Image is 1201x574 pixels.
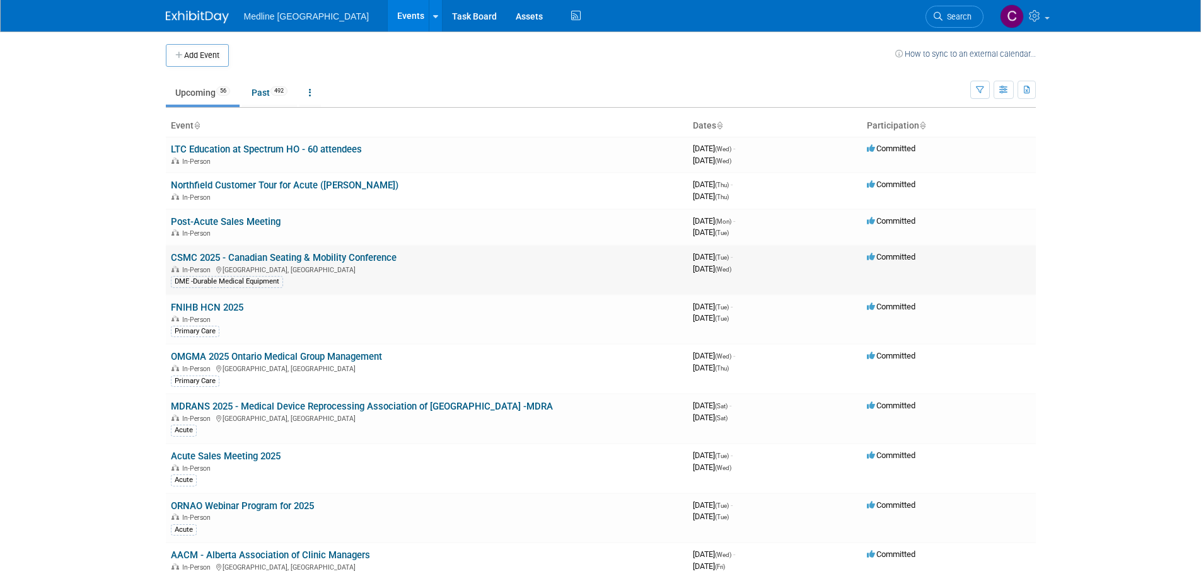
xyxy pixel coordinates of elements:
[715,502,729,509] span: (Tue)
[171,363,683,373] div: [GEOGRAPHIC_DATA], [GEOGRAPHIC_DATA]
[693,264,731,273] span: [DATE]
[171,474,197,486] div: Acute
[242,81,297,105] a: Past492
[693,500,733,510] span: [DATE]
[867,351,915,360] span: Committed
[715,452,729,459] span: (Tue)
[166,11,229,23] img: ExhibitDay
[867,216,915,226] span: Committed
[715,353,731,360] span: (Wed)
[867,500,915,510] span: Committed
[171,302,243,313] a: FNIHB HCN 2025
[171,514,179,520] img: In-Person Event
[693,302,733,311] span: [DATE]
[194,120,200,130] a: Sort by Event Name
[716,120,722,130] a: Sort by Start Date
[867,302,915,311] span: Committed
[867,451,915,460] span: Committed
[688,115,862,137] th: Dates
[171,376,219,387] div: Primary Care
[171,549,370,561] a: AACM - Alberta Association of Clinic Managers
[715,365,729,372] span: (Thu)
[867,252,915,261] span: Committed
[693,363,729,372] span: [DATE]
[733,351,735,360] span: -
[715,514,729,520] span: (Tue)
[715,254,729,261] span: (Tue)
[862,115,1036,137] th: Participation
[216,86,230,96] span: 56
[171,193,179,200] img: In-Person Event
[171,500,314,512] a: ORNAO Webinar Program for 2025
[693,156,731,165] span: [DATE]
[693,549,735,559] span: [DATE]
[729,401,731,410] span: -
[171,563,179,570] img: In-Person Event
[731,451,733,460] span: -
[166,81,240,105] a: Upcoming56
[715,415,728,422] span: (Sat)
[919,120,925,130] a: Sort by Participation Type
[182,464,214,473] span: In-Person
[171,316,179,322] img: In-Person Event
[182,193,214,202] span: In-Person
[693,144,735,153] span: [DATE]
[715,146,731,152] span: (Wed)
[867,401,915,410] span: Committed
[182,158,214,166] span: In-Person
[171,144,362,155] a: LTC Education at Spectrum HO - 60 attendees
[171,451,281,462] a: Acute Sales Meeting 2025
[715,551,731,558] span: (Wed)
[693,180,733,189] span: [DATE]
[171,365,179,371] img: In-Person Event
[715,563,725,570] span: (Fri)
[867,144,915,153] span: Committed
[270,86,287,96] span: 492
[715,218,731,225] span: (Mon)
[693,462,731,472] span: [DATE]
[731,500,733,510] span: -
[171,276,283,287] div: DME -Durable Medical Equipment
[693,351,735,360] span: [DATE]
[715,464,731,471] span: (Wed)
[925,6,983,28] a: Search
[171,180,398,191] a: Northfield Customer Tour for Acute ([PERSON_NAME])
[693,512,729,521] span: [DATE]
[171,266,179,272] img: In-Person Event
[715,158,731,164] span: (Wed)
[733,216,735,226] span: -
[693,227,729,237] span: [DATE]
[171,425,197,436] div: Acute
[867,549,915,559] span: Committed
[171,326,219,337] div: Primary Care
[715,403,728,410] span: (Sat)
[715,315,729,322] span: (Tue)
[182,316,214,324] span: In-Person
[693,561,725,571] span: [DATE]
[244,11,369,21] span: Medline [GEOGRAPHIC_DATA]
[715,229,729,236] span: (Tue)
[867,180,915,189] span: Committed
[171,464,179,471] img: In-Person Event
[693,216,735,226] span: [DATE]
[171,413,683,423] div: [GEOGRAPHIC_DATA], [GEOGRAPHIC_DATA]
[733,144,735,153] span: -
[182,415,214,423] span: In-Person
[715,266,731,273] span: (Wed)
[693,313,729,323] span: [DATE]
[731,302,733,311] span: -
[693,401,731,410] span: [DATE]
[166,44,229,67] button: Add Event
[182,266,214,274] span: In-Person
[733,549,735,559] span: -
[171,252,397,263] a: CSMC 2025 - Canadian Seating & Mobility Conference
[731,180,733,189] span: -
[715,304,729,311] span: (Tue)
[171,264,683,274] div: [GEOGRAPHIC_DATA], [GEOGRAPHIC_DATA]
[693,192,729,201] span: [DATE]
[731,252,733,261] span: -
[171,415,179,421] img: In-Person Event
[895,49,1036,59] a: How to sync to an external calendar...
[171,524,197,536] div: Acute
[715,181,729,188] span: (Thu)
